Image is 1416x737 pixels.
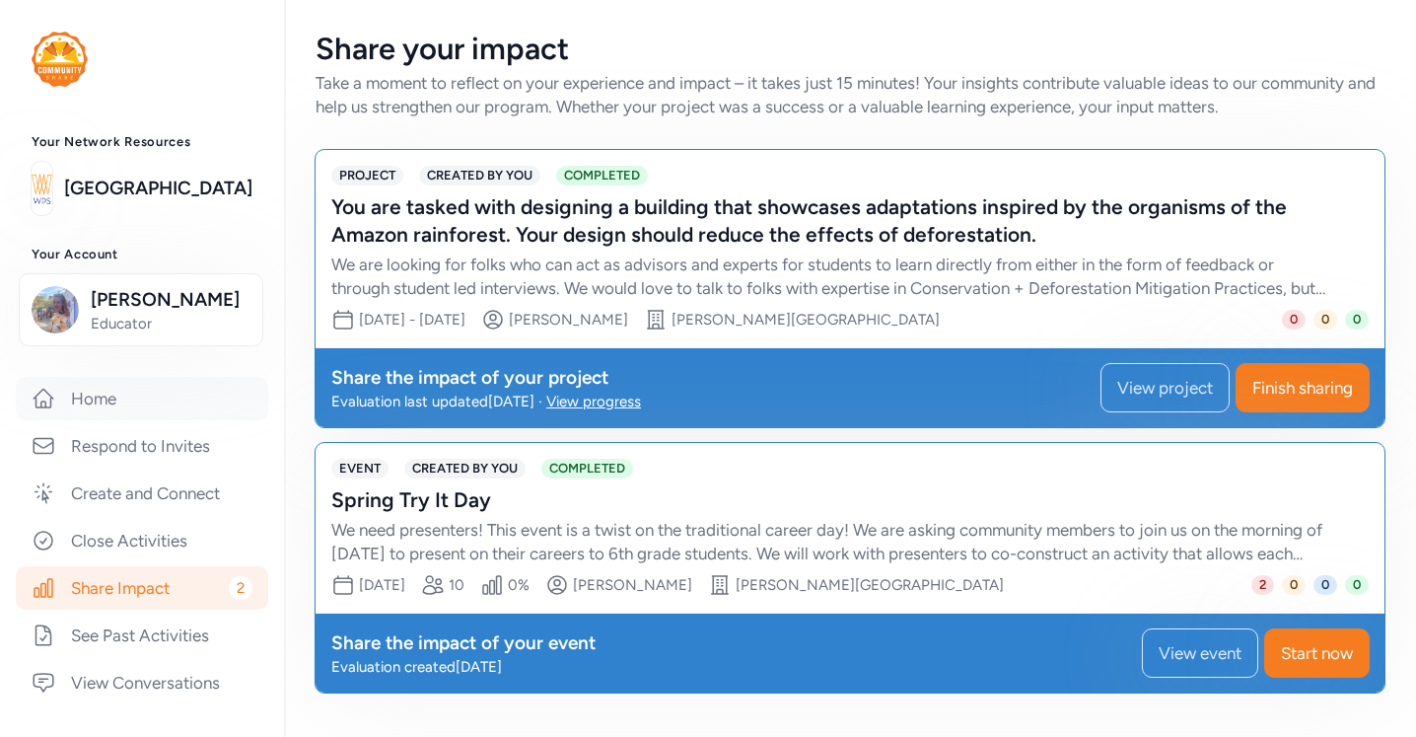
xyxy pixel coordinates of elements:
div: Share the impact of your event [331,629,596,657]
img: logo [32,32,88,87]
div: View progress [546,392,641,411]
span: CREATED BY YOU [419,166,540,185]
div: Share your impact [316,32,1384,67]
a: See Past Activities [16,614,268,657]
span: 0 [1345,310,1369,330]
button: View project [1100,363,1230,412]
span: [DATE] [359,576,405,594]
a: View Conversations [16,661,268,704]
span: 2 [229,576,252,600]
button: View event [1142,628,1258,678]
span: 2 [1251,575,1274,595]
div: [PERSON_NAME] [573,575,692,595]
span: Start now [1281,641,1353,665]
span: COMPLETED [541,459,633,479]
a: Close Activities [16,519,268,562]
span: Educator [91,314,250,333]
a: Respond to Invites [16,424,268,468]
div: Evaluation last updated [DATE] [331,392,534,411]
span: 0 [1282,575,1306,595]
div: [PERSON_NAME][GEOGRAPHIC_DATA] [736,575,1004,595]
span: [PERSON_NAME] [91,286,250,314]
div: 0% [508,575,530,595]
a: Create and Connect [16,472,268,515]
span: EVENT [331,459,389,479]
div: 10 [449,575,464,595]
h3: Your Account [32,247,252,262]
span: Finish sharing [1252,376,1353,400]
a: [GEOGRAPHIC_DATA] [64,175,252,202]
span: View event [1159,641,1241,665]
button: Start now [1264,628,1370,678]
a: Home [16,377,268,420]
div: We need presenters! This event is a twist on the traditional career day! We are asking community ... [331,518,1329,565]
span: [DATE] - [DATE] [359,311,465,329]
span: COMPLETED [556,166,648,185]
span: View project [1117,376,1213,400]
div: You are tasked with designing a building that showcases adaptations inspired by the organisms of ... [331,193,1329,249]
div: [PERSON_NAME][GEOGRAPHIC_DATA] [672,310,940,330]
div: Take a moment to reflect on your experience and impact – it takes just 15 minutes! Your insights ... [316,71,1384,118]
span: 0 [1313,575,1337,595]
button: Finish sharing [1236,363,1370,412]
div: We are looking for folks who can act as advisors and experts for students to learn directly from ... [331,253,1329,300]
div: Share the impact of your project [331,364,641,392]
span: · [538,392,542,411]
span: Evaluation created [DATE] [331,657,502,677]
div: Spring Try It Day [331,486,1329,514]
div: [PERSON_NAME] [509,310,628,330]
button: [PERSON_NAME]Educator [19,273,263,346]
span: 0 [1313,310,1337,330]
span: CREATED BY YOU [404,459,526,479]
span: 0 [1282,310,1306,330]
span: 0 [1345,575,1369,595]
h3: Your Network Resources [32,134,252,150]
a: Share Impact2 [16,566,268,610]
img: logo [32,167,52,210]
span: PROJECT [331,166,403,185]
